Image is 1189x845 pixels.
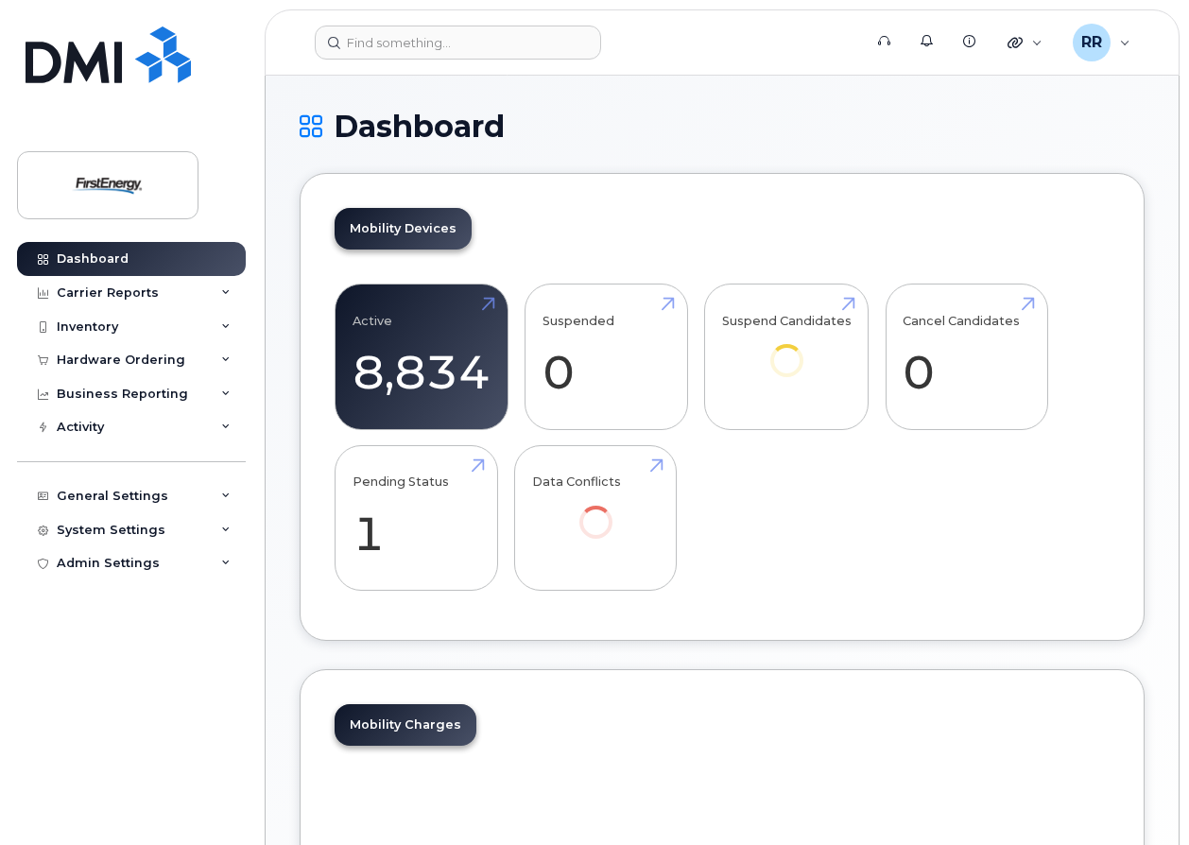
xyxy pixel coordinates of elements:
a: Active 8,834 [353,295,491,420]
a: Suspended 0 [543,295,670,420]
a: Mobility Devices [335,208,472,250]
a: Pending Status 1 [353,456,480,580]
a: Data Conflicts [532,456,660,564]
h1: Dashboard [300,110,1145,143]
a: Cancel Candidates 0 [903,295,1030,420]
a: Suspend Candidates [722,295,852,404]
a: Mobility Charges [335,704,476,746]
